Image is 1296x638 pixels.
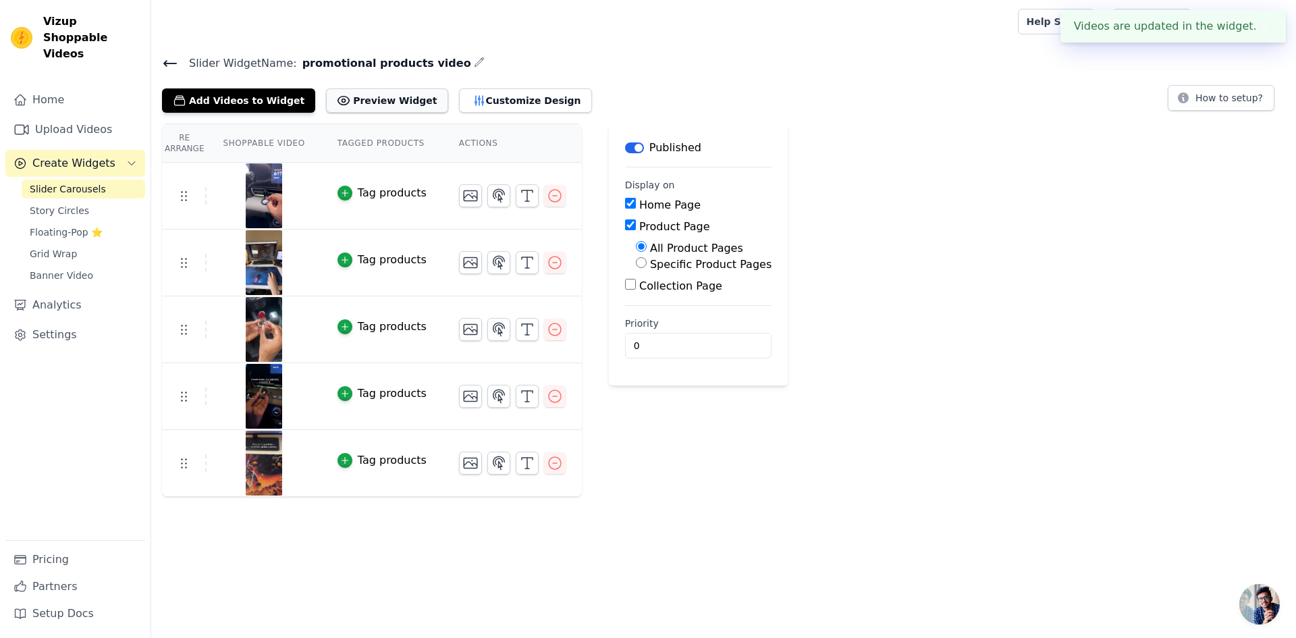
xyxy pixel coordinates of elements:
label: Collection Page [639,280,722,292]
span: promotional products video [297,55,471,72]
div: Tag products [358,452,427,469]
div: Tag products [358,319,427,335]
img: Vizup [11,27,32,49]
button: Customize Design [459,88,592,113]
th: Shoppable Video [207,124,321,163]
div: Tag products [358,185,427,201]
button: Change Thumbnail [459,452,482,475]
a: Book Demo [1113,9,1191,34]
button: J josiahcraig [1201,9,1285,34]
a: Upload Videos [5,116,145,143]
button: Change Thumbnail [459,184,482,207]
a: Pricing [5,546,145,573]
th: Tagged Products [321,124,443,163]
p: Published [649,140,701,156]
a: Grid Wrap [22,244,145,263]
span: Slider Carousels [30,182,106,196]
label: Home Page [639,198,701,211]
img: vizup-images-24c8.png [245,431,283,496]
span: Vizup Shoppable Videos [43,14,140,62]
a: Analytics [5,292,145,319]
a: How to setup? [1168,95,1274,107]
th: Actions [443,124,582,163]
img: tn-37477a5d777f41e886001ffb46d9d71a.png [245,163,283,228]
a: Banner Video [22,266,145,285]
img: vizup-images-efc5.png [245,297,283,362]
a: Setup Docs [5,600,145,627]
img: vizup-images-a7db.png [245,230,283,295]
th: Re Arrange [162,124,207,163]
a: Open chat [1239,584,1280,624]
p: josiahcraig [1223,9,1285,34]
span: Story Circles [30,204,89,217]
a: Story Circles [22,201,145,220]
a: Help Setup [1018,9,1094,34]
a: Partners [5,573,145,600]
label: All Product Pages [650,242,743,255]
button: Create Widgets [5,150,145,177]
button: Change Thumbnail [459,251,482,274]
button: Tag products [337,386,427,402]
span: Grid Wrap [30,247,77,261]
img: vizup-images-a3c5.png [245,364,283,429]
label: Priority [625,317,772,330]
a: Home [5,86,145,113]
div: Tag products [358,252,427,268]
span: Floating-Pop ⭐ [30,225,103,239]
button: Tag products [337,185,427,201]
button: Tag products [337,452,427,469]
div: Edit Name [474,54,485,72]
button: Close [1257,18,1272,34]
a: Floating-Pop ⭐ [22,223,145,242]
button: Tag products [337,319,427,335]
button: Change Thumbnail [459,318,482,341]
a: Slider Carousels [22,180,145,198]
button: Preview Widget [326,88,448,113]
button: Change Thumbnail [459,385,482,408]
button: Add Videos to Widget [162,88,315,113]
div: Videos are updated in the widget. [1060,10,1286,43]
label: Product Page [639,220,710,233]
button: Tag products [337,252,427,268]
div: Tag products [358,386,427,402]
label: Specific Product Pages [650,258,772,271]
span: Slider Widget Name: [178,55,297,72]
button: How to setup? [1168,85,1274,111]
legend: Display on [625,178,675,192]
span: Banner Video [30,269,93,282]
a: Settings [5,321,145,348]
span: Create Widgets [32,155,115,171]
